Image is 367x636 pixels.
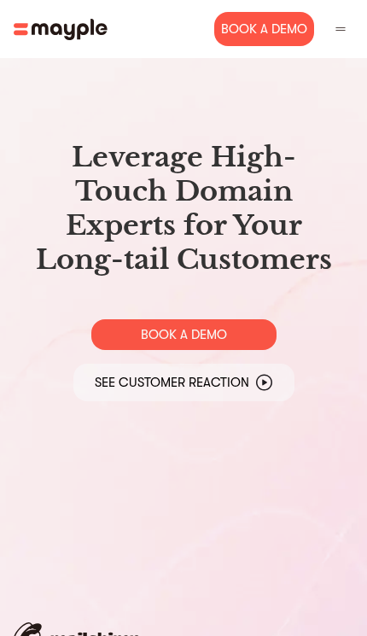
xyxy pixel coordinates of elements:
[95,374,249,391] p: See Customer Reaction
[333,21,348,37] img: hamburger-button
[27,140,340,277] h1: Leverage High-Touch Domain Experts for Your Long-tail Customers
[14,19,108,40] img: mayple-logo
[214,12,314,46] div: Book A Demo
[141,326,227,343] p: BOOK A DEMO
[73,364,294,401] a: See Customer Reaction
[91,319,277,350] a: BOOK A DEMO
